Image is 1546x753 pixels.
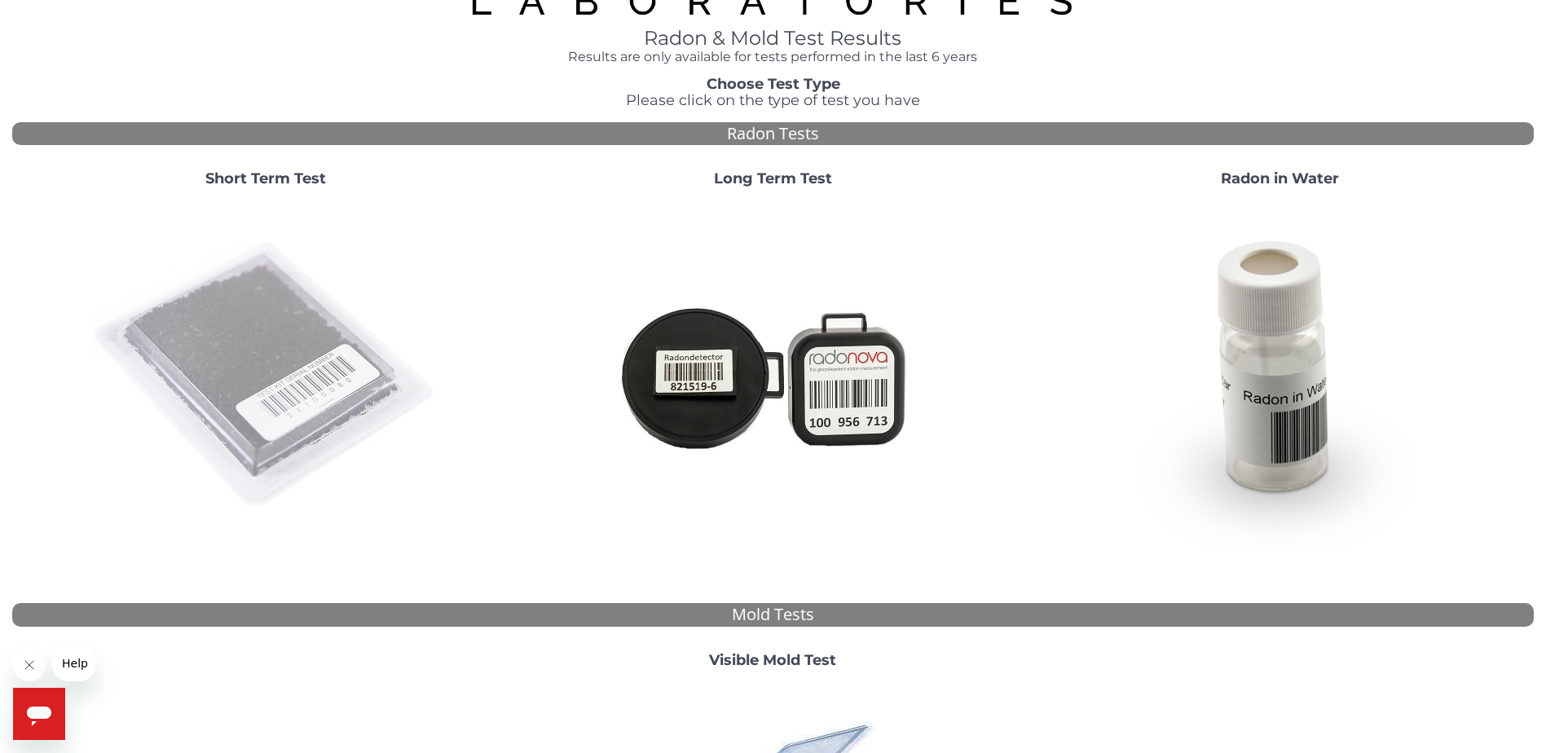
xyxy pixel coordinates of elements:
[469,28,1077,49] h1: Radon & Mold Test Results
[52,645,95,681] iframe: Message from company
[1105,200,1456,551] img: RadoninWater.jpg
[12,122,1534,146] div: Radon Tests
[714,170,832,187] strong: Long Term Test
[90,200,441,551] img: ShortTerm.jpg
[709,651,836,669] strong: Visible Mold Test
[469,50,1077,64] h4: Results are only available for tests performed in the last 6 years
[12,603,1534,627] div: Mold Tests
[626,91,920,109] span: Please click on the type of test you have
[205,170,326,187] strong: Short Term Test
[1221,170,1339,187] strong: Radon in Water
[13,688,65,740] iframe: Button to launch messaging window
[13,649,46,681] iframe: Close message
[707,75,840,93] strong: Choose Test Type
[597,200,948,551] img: Radtrak2vsRadtrak3.jpg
